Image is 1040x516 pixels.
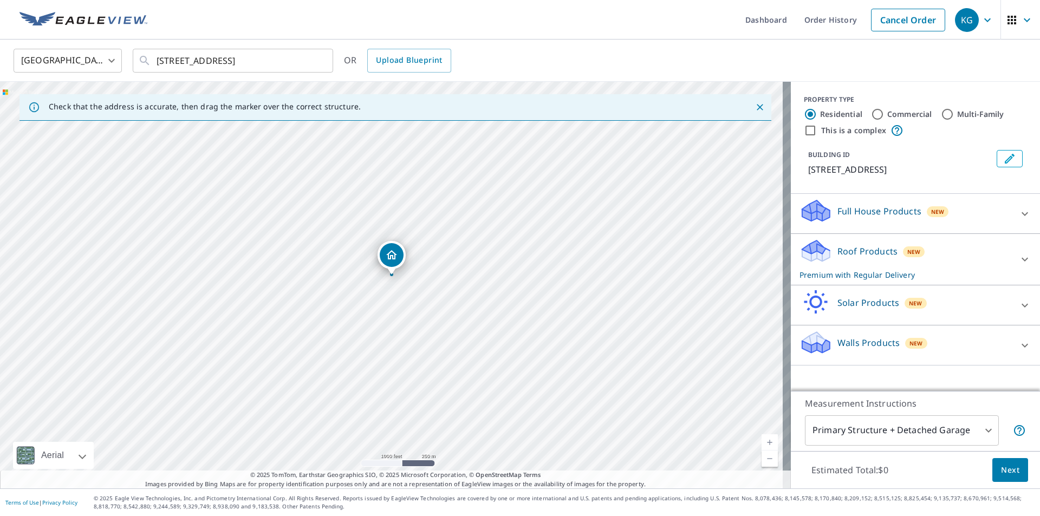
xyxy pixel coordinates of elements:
[762,434,778,450] a: Current Level 15, Zoom In
[19,12,147,28] img: EV Logo
[753,100,767,114] button: Close
[1001,463,1019,477] span: Next
[5,499,77,506] p: |
[909,339,923,348] span: New
[820,109,862,120] label: Residential
[344,49,451,73] div: OR
[94,494,1035,511] p: © 2025 Eagle View Technologies, Inc. and Pictometry International Corp. All Rights Reserved. Repo...
[837,296,899,309] p: Solar Products
[887,109,932,120] label: Commercial
[250,471,541,480] span: © 2025 TomTom, Earthstar Geographics SIO, © 2025 Microsoft Corporation, ©
[799,238,1031,280] div: Roof ProductsNewPremium with Regular Delivery
[805,415,999,446] div: Primary Structure + Detached Garage
[907,247,921,256] span: New
[804,95,1027,104] div: PROPERTY TYPE
[13,442,94,469] div: Aerial
[376,54,442,67] span: Upload Blueprint
[808,163,992,176] p: [STREET_ADDRESS]
[821,125,886,136] label: This is a complex
[14,45,122,76] div: [GEOGRAPHIC_DATA]
[803,458,897,482] p: Estimated Total: $0
[837,245,898,258] p: Roof Products
[762,450,778,467] a: Current Level 15, Zoom Out
[378,241,406,275] div: Dropped pin, building 1, Residential property, 11001 Strasburg Ln Austin, TX 78717
[955,8,979,32] div: KG
[799,290,1031,321] div: Solar ProductsNew
[42,499,77,506] a: Privacy Policy
[997,150,1023,167] button: Edit building 1
[837,336,900,349] p: Walls Products
[837,205,921,218] p: Full House Products
[992,458,1028,482] button: Next
[799,198,1031,229] div: Full House ProductsNew
[799,330,1031,361] div: Walls ProductsNew
[476,471,521,479] a: OpenStreetMap
[871,9,945,31] a: Cancel Order
[157,45,311,76] input: Search by address or latitude-longitude
[367,49,451,73] a: Upload Blueprint
[38,442,67,469] div: Aerial
[909,299,922,308] span: New
[931,207,945,216] span: New
[799,269,1012,280] p: Premium with Regular Delivery
[523,471,541,479] a: Terms
[1013,424,1026,437] span: Your report will include the primary structure and a detached garage if one exists.
[957,109,1004,120] label: Multi-Family
[5,499,39,506] a: Terms of Use
[805,397,1026,410] p: Measurement Instructions
[49,102,361,112] p: Check that the address is accurate, then drag the marker over the correct structure.
[808,150,850,159] p: BUILDING ID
